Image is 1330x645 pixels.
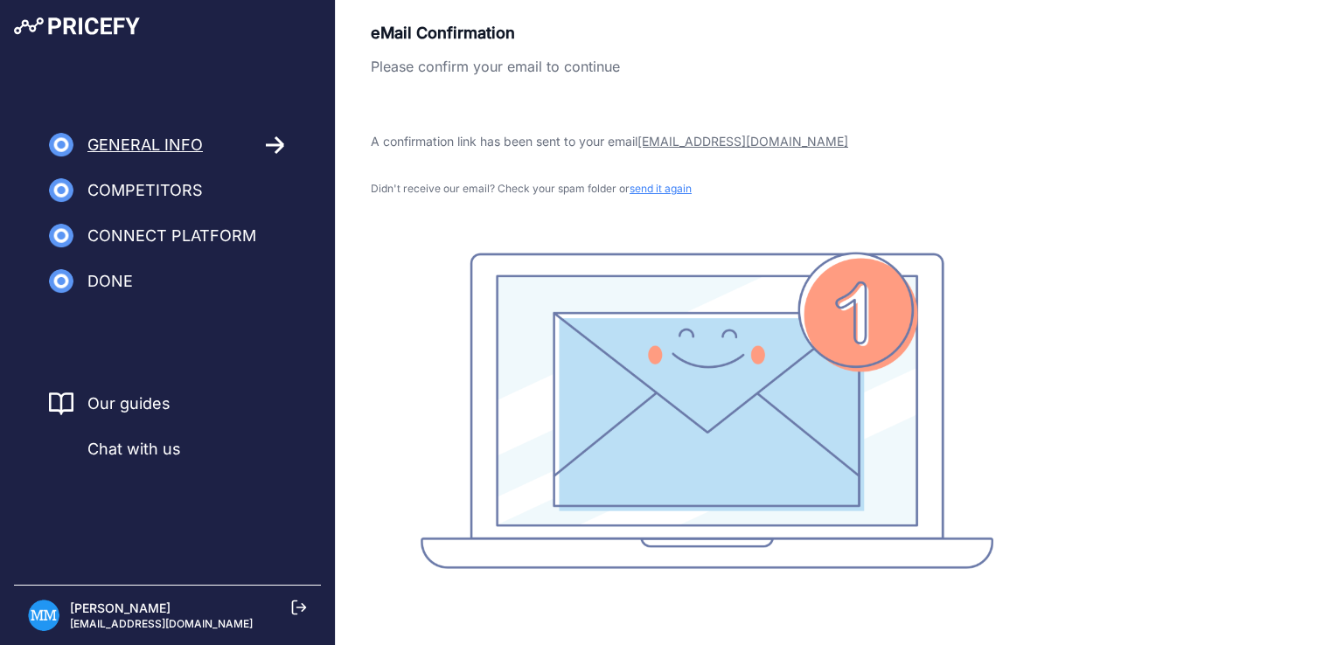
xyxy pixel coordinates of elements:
p: eMail Confirmation [371,21,1042,45]
p: [EMAIL_ADDRESS][DOMAIN_NAME] [70,617,253,631]
span: Done [87,269,133,294]
p: Didn't receive our email? Check your spam folder or [371,182,1042,196]
span: [EMAIL_ADDRESS][DOMAIN_NAME] [637,134,848,149]
span: Chat with us [87,437,181,461]
a: Chat with us [49,437,181,461]
p: A confirmation link has been sent to your email [371,133,1042,150]
span: Connect Platform [87,224,256,248]
p: Please confirm your email to continue [371,56,1042,77]
p: [PERSON_NAME] [70,600,253,617]
span: Competitors [87,178,203,203]
a: Our guides [87,392,171,416]
img: Pricefy Logo [14,17,140,35]
span: send it again [630,182,692,195]
span: General Info [87,133,203,157]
